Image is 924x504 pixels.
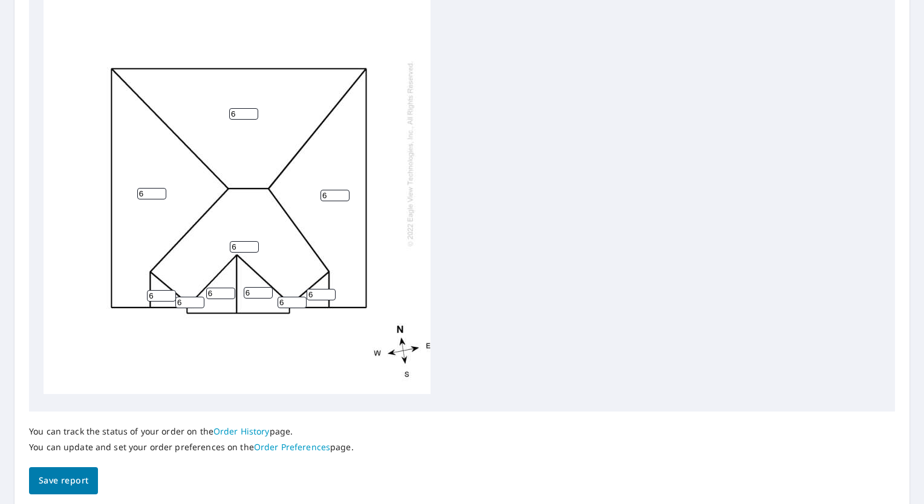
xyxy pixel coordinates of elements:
span: Save report [39,473,88,488]
p: You can update and set your order preferences on the page. [29,442,354,453]
p: You can track the status of your order on the page. [29,426,354,437]
a: Order History [213,425,270,437]
a: Order Preferences [254,441,330,453]
button: Save report [29,467,98,494]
